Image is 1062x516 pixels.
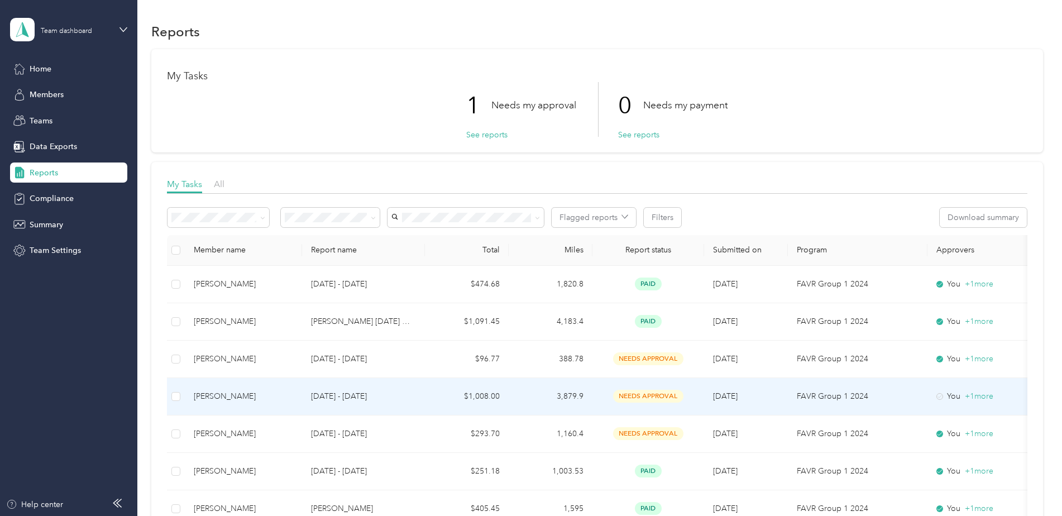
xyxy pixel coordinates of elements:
div: [PERSON_NAME] [194,278,293,290]
span: [DATE] [713,466,738,476]
td: 1,160.4 [509,415,592,453]
span: Reports [30,167,58,179]
p: FAVR Group 1 2024 [797,390,919,403]
span: Summary [30,219,63,231]
p: FAVR Group 1 2024 [797,316,919,328]
button: Help center [6,499,63,510]
span: [DATE] [713,429,738,438]
td: FAVR Group 1 2024 [788,266,927,303]
h1: Reports [151,26,200,37]
div: You [936,390,1030,403]
button: Download summary [940,208,1027,227]
p: FAVR Group 1 2024 [797,353,919,365]
span: Compliance [30,193,74,204]
p: [DATE] - [DATE] [311,465,416,477]
p: 1 [466,82,491,129]
span: [DATE] [713,279,738,289]
td: 1,003.53 [509,453,592,490]
p: FAVR Group 1 2024 [797,503,919,515]
td: $1,008.00 [425,378,509,415]
span: paid [635,315,662,328]
div: [PERSON_NAME] [194,353,293,365]
td: $293.70 [425,415,509,453]
td: FAVR Group 1 2024 [788,453,927,490]
td: $1,091.45 [425,303,509,341]
p: [DATE] - [DATE] [311,428,416,440]
span: Home [30,63,51,75]
span: + 1 more [965,279,993,289]
div: You [936,353,1030,365]
p: [DATE] - [DATE] [311,278,416,290]
span: + 1 more [965,391,993,401]
iframe: Everlance-gr Chat Button Frame [999,453,1062,516]
span: Team Settings [30,245,81,256]
span: Members [30,89,64,101]
div: [PERSON_NAME] [194,503,293,515]
p: [PERSON_NAME] [311,503,416,515]
td: $251.18 [425,453,509,490]
span: needs approval [613,352,683,365]
p: 0 [618,82,643,129]
span: Data Exports [30,141,77,152]
span: paid [635,278,662,290]
div: [PERSON_NAME] [194,465,293,477]
span: Report status [601,245,695,255]
div: Miles [518,245,583,255]
div: [PERSON_NAME] [194,428,293,440]
div: You [936,503,1030,515]
p: Needs my payment [643,98,728,112]
td: FAVR Group 1 2024 [788,303,927,341]
p: [DATE] - [DATE] [311,353,416,365]
td: 4,183.4 [509,303,592,341]
td: 1,820.8 [509,266,592,303]
span: + 1 more [965,429,993,438]
span: My Tasks [167,179,202,189]
td: FAVR Group 1 2024 [788,341,927,378]
h1: My Tasks [167,70,1027,82]
td: $474.68 [425,266,509,303]
span: [DATE] [713,317,738,326]
div: [PERSON_NAME] [194,316,293,328]
div: You [936,278,1030,290]
td: FAVR Group 1 2024 [788,415,927,453]
div: You [936,465,1030,477]
p: [PERSON_NAME] [DATE] Mileage [311,316,416,328]
button: See reports [466,129,508,141]
span: Teams [30,115,52,127]
td: $96.77 [425,341,509,378]
th: Member name [185,235,302,266]
th: Program [788,235,927,266]
p: [DATE] - [DATE] [311,390,416,403]
p: FAVR Group 1 2024 [797,278,919,290]
td: 388.78 [509,341,592,378]
div: Member name [194,245,293,255]
span: + 1 more [965,354,993,364]
span: paid [635,502,662,515]
span: needs approval [613,390,683,403]
div: [PERSON_NAME] [194,390,293,403]
td: 3,879.9 [509,378,592,415]
span: All [214,179,224,189]
div: Total [434,245,500,255]
span: paid [635,465,662,477]
div: You [936,316,1030,328]
span: + 1 more [965,317,993,326]
th: Submitted on [704,235,788,266]
td: FAVR Group 1 2024 [788,378,927,415]
p: FAVR Group 1 2024 [797,428,919,440]
span: needs approval [613,427,683,440]
p: Needs my approval [491,98,576,112]
span: [DATE] [713,354,738,364]
button: Filters [644,208,681,227]
th: Report name [302,235,425,266]
th: Approvers [927,235,1039,266]
span: [DATE] [713,391,738,401]
div: Team dashboard [41,28,92,35]
div: You [936,428,1030,440]
button: See reports [618,129,659,141]
button: Flagged reports [552,208,636,227]
span: [DATE] [713,504,738,513]
span: + 1 more [965,466,993,476]
span: + 1 more [965,504,993,513]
